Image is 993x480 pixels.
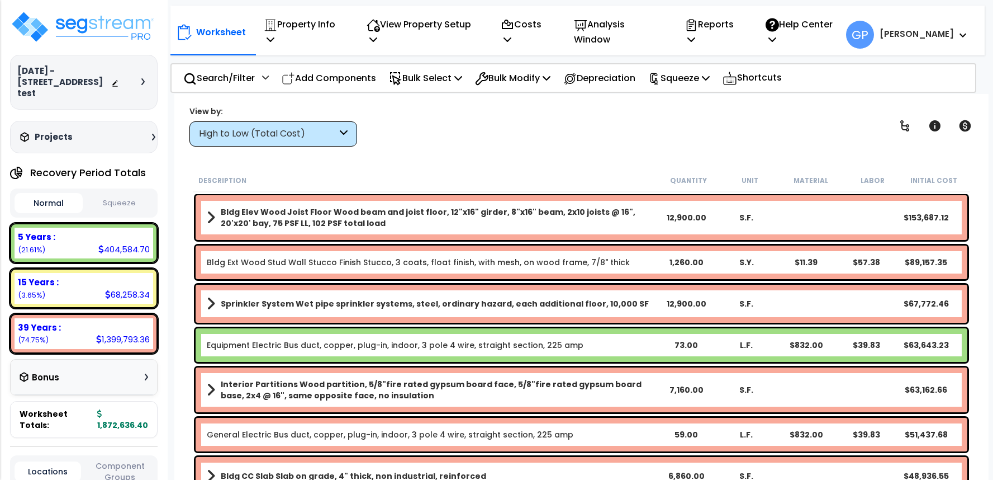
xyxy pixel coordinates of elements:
a: Assembly Title [207,206,657,229]
small: 21.605085749694922% [18,245,45,255]
h3: [DATE] - [STREET_ADDRESS] test [17,65,111,99]
button: Squeeze [85,194,154,213]
div: High to Low (Total Cost) [199,128,337,140]
p: Shortcuts [723,70,782,86]
div: 7,160.00 [656,384,716,396]
p: Squeeze [648,70,710,86]
div: 1,260.00 [656,257,716,268]
div: 1,399,793.36 [96,333,150,345]
span: GP [846,21,874,49]
div: $67,772.46 [896,298,956,309]
div: 68,258.34 [105,289,150,300]
small: Initial Cost [910,176,957,185]
small: 74.74987456187438% [18,335,49,345]
div: $39.83 [836,429,896,440]
small: Material [794,176,828,185]
p: Reports [685,17,742,47]
b: 5 Years : [18,231,55,243]
p: Property Info [264,17,343,47]
div: $832.00 [776,429,836,440]
a: Individual Item [207,340,583,351]
div: 73.00 [656,340,716,351]
div: 59.00 [656,429,716,440]
div: $39.83 [836,340,896,351]
h3: Bonus [32,373,59,383]
b: Bldg Elev Wood Joist Floor Wood beam and joist floor, 12"x16" girder, 8"x16" beam, 2x10 joists @ ... [221,206,657,229]
span: Worksheet Totals: [20,408,93,431]
a: Individual Item [207,429,573,440]
b: [PERSON_NAME] [880,28,954,40]
div: L.F. [716,340,776,351]
div: S.F. [716,212,776,223]
div: S.F. [716,384,776,396]
p: Bulk Modify [475,70,550,86]
p: Bulk Select [389,70,462,86]
div: $11.39 [776,257,836,268]
b: Sprinkler System Wet pipe sprinkler systems, steel, ordinary hazard, each additional floor, 10,00... [221,298,649,309]
small: 3.645039688430707% [18,290,45,300]
b: 39 Years : [18,322,61,333]
p: Add Components [282,70,376,86]
b: Interior Partitions Wood partition, 5/8"fire rated gypsum board face, 5/8"fire rated gypsum board... [221,379,657,401]
div: S.Y. [716,257,776,268]
button: Normal [15,193,83,213]
a: Individual Item [207,257,630,268]
small: Description [198,176,246,185]
div: $89,157.35 [896,257,956,268]
div: L.F. [716,429,776,440]
div: $57.38 [836,257,896,268]
div: $153,687.12 [896,212,956,223]
b: 1,872,636.40 [97,408,148,431]
p: Depreciation [563,70,635,86]
p: View Property Setup [367,17,477,47]
div: View by: [189,106,357,117]
small: Labor [861,176,885,185]
p: Help Center [766,17,840,47]
div: 404,584.70 [98,243,150,255]
p: Analysis Window [574,17,660,47]
div: 12,900.00 [656,298,716,309]
div: S.F. [716,298,776,309]
a: Assembly Title [207,296,657,312]
div: $51,437.68 [896,429,956,440]
div: Shortcuts [716,64,788,92]
a: Assembly Title [207,379,657,401]
div: $832.00 [776,340,836,351]
div: $63,162.66 [896,384,956,396]
small: Unit [742,176,758,185]
img: logo_pro_r.png [10,10,155,44]
div: $63,643.23 [896,340,956,351]
div: Depreciation [557,65,642,91]
div: 12,900.00 [656,212,716,223]
p: Search/Filter [183,70,255,86]
p: Costs [501,17,550,47]
h4: Recovery Period Totals [30,167,146,178]
p: Worksheet [196,25,246,40]
small: Quantity [670,176,707,185]
b: 15 Years : [18,276,59,288]
h3: Projects [35,131,73,143]
div: Add Components [275,65,382,91]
